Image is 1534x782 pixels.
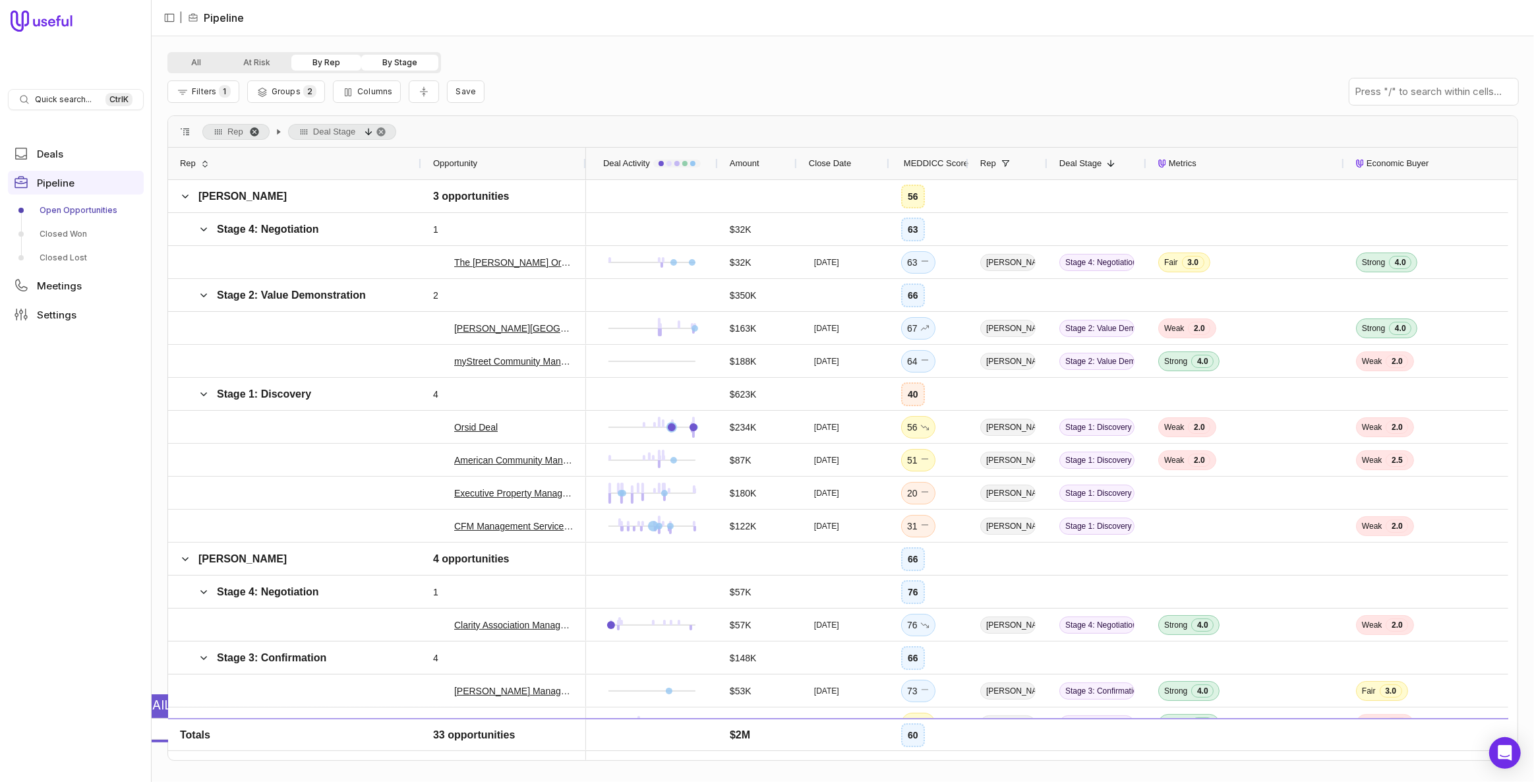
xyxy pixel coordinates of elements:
[730,485,756,501] span: $180K
[8,142,144,165] a: Deals
[198,553,287,564] span: [PERSON_NAME]
[907,255,929,270] div: 63
[454,617,574,633] a: Clarity Association Management Services, Inc. Deal
[1164,323,1184,334] span: Weak
[37,149,63,159] span: Deals
[1380,684,1402,698] span: 3.0
[1059,419,1135,436] span: Stage 1: Discovery
[454,255,574,270] a: The [PERSON_NAME] Organization - New Deal
[814,257,839,268] time: [DATE]
[814,620,839,630] time: [DATE]
[730,419,756,435] span: $234K
[1188,421,1210,434] span: 2.0
[272,86,301,96] span: Groups
[433,222,438,237] span: 1
[980,320,1036,337] span: [PERSON_NAME]
[907,419,929,435] div: 56
[980,485,1036,502] span: [PERSON_NAME]
[1182,256,1204,269] span: 3.0
[980,617,1036,634] span: [PERSON_NAME]
[730,518,756,534] span: $122K
[920,452,929,468] span: No change
[907,320,929,336] div: 67
[1362,719,1382,729] span: Weak
[908,386,918,402] div: 40
[1386,355,1408,368] span: 2.0
[1362,686,1376,696] span: Fair
[222,55,291,71] button: At Risk
[730,584,752,600] span: $57K
[1059,485,1135,502] span: Stage 1: Discovery
[980,682,1036,700] span: [PERSON_NAME]
[1362,356,1382,367] span: Weak
[730,156,759,171] span: Amount
[8,247,144,268] a: Closed Lost
[357,86,392,96] span: Columns
[217,652,326,663] span: Stage 3: Confirmation
[814,323,839,334] time: [DATE]
[920,353,929,369] span: No change
[730,353,756,369] span: $188K
[1158,148,1332,179] div: Metrics
[454,452,574,468] a: American Community Management Deal
[433,386,438,402] span: 4
[1191,355,1214,368] span: 4.0
[454,749,574,765] a: Broadlands Association, Inc. Deal
[1386,618,1408,632] span: 2.0
[433,650,438,666] span: 4
[920,518,929,534] span: No change
[980,419,1036,436] span: [PERSON_NAME]
[730,222,752,237] span: $32K
[454,683,574,699] a: [PERSON_NAME] Management - New Deal
[980,156,996,171] span: Rep
[433,287,438,303] span: 2
[907,353,929,369] div: 64
[1164,257,1178,268] span: Fair
[179,10,183,26] span: |
[908,650,918,666] div: 66
[288,124,396,140] span: Deal Stage, descending. Press ENTER to sort. Press DELETE to remove
[433,189,510,204] span: 3 opportunities
[907,716,929,732] div: 56
[1386,520,1408,533] span: 2.0
[1386,454,1408,467] span: 2.5
[1386,421,1408,434] span: 2.0
[8,224,144,245] a: Closed Won
[1362,323,1385,334] span: Strong
[454,419,498,435] a: Orsid Deal
[809,156,851,171] span: Close Date
[908,551,918,567] div: 66
[730,320,756,336] span: $163K
[730,386,756,402] span: $623K
[1356,148,1530,179] div: Economic Buyer
[920,749,929,765] span: No change
[8,171,144,195] a: Pipeline
[907,518,929,534] div: 31
[217,224,319,235] span: Stage 4: Negotiation
[433,551,510,567] span: 4 opportunities
[1059,518,1135,535] span: Stage 1: Discovery
[907,617,929,633] div: 76
[433,156,477,171] span: Opportunity
[1059,320,1135,337] span: Stage 2: Value Demonstration
[217,289,366,301] span: Stage 2: Value Demonstration
[1386,717,1408,731] span: 2.0
[1164,620,1187,630] span: Strong
[333,80,401,103] button: Columns
[188,10,244,26] li: Pipeline
[456,86,476,96] span: Save
[1489,737,1521,769] div: Open Intercom Messenger
[730,716,752,732] span: $18K
[908,222,918,237] div: 63
[37,310,76,320] span: Settings
[1389,256,1411,269] span: 4.0
[361,55,438,71] button: By Stage
[1362,521,1382,531] span: Weak
[1059,452,1135,469] span: Stage 1: Discovery
[1362,620,1382,630] span: Weak
[908,189,918,204] div: 56
[447,80,485,103] button: Create a new saved view
[454,353,574,369] a: myStreet Community Management - New Deal
[901,148,957,179] div: MEDDICC Score
[730,650,756,666] span: $148K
